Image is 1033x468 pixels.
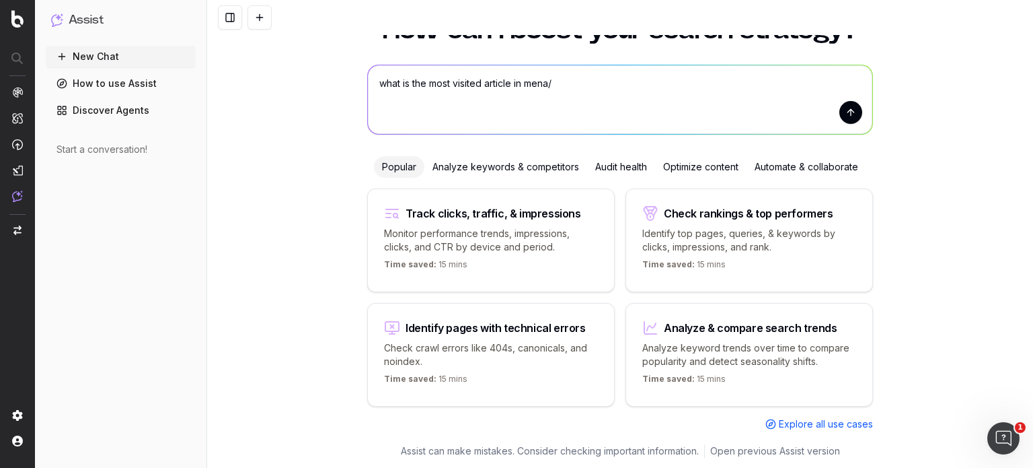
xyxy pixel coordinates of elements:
[642,259,726,275] p: 15 mins
[987,422,1020,455] iframe: Intercom live chat
[642,374,695,384] span: Time saved:
[587,156,655,178] div: Audit health
[406,323,586,333] div: Identify pages with technical errors
[1015,422,1026,433] span: 1
[11,10,24,28] img: Botify logo
[642,341,856,368] p: Analyze keyword trends over time to compare popularity and detect seasonality shifts.
[51,11,190,30] button: Assist
[384,341,598,368] p: Check crawl errors like 404s, canonicals, and noindex.
[12,165,23,176] img: Studio
[46,100,196,121] a: Discover Agents
[12,410,23,421] img: Setting
[710,444,840,458] a: Open previous Assist version
[384,374,436,384] span: Time saved:
[401,444,699,458] p: Assist can make mistakes. Consider checking important information.
[642,259,695,269] span: Time saved:
[13,226,22,235] img: Switch project
[12,436,23,446] img: My account
[664,208,833,219] div: Check rankings & top performers
[747,156,866,178] div: Automate & collaborate
[46,73,196,94] a: How to use Assist
[664,323,837,333] div: Analyze & compare search trends
[384,259,436,269] span: Time saved:
[12,191,23,202] img: Assist
[12,87,23,98] img: Analytics
[12,139,23,150] img: Activation
[406,208,581,219] div: Track clicks, traffic, & impressions
[374,156,424,178] div: Popular
[384,259,467,275] p: 15 mins
[779,417,873,431] span: Explore all use cases
[384,374,467,390] p: 15 mins
[69,11,104,30] h1: Assist
[12,112,23,124] img: Intelligence
[46,46,196,67] button: New Chat
[56,143,185,156] div: Start a conversation!
[384,227,598,254] p: Monitor performance trends, impressions, clicks, and CTR by device and period.
[368,65,872,134] textarea: what is the most visited article in mena/
[655,156,747,178] div: Optimize content
[51,13,63,26] img: Assist
[642,374,726,390] p: 15 mins
[642,227,856,254] p: Identify top pages, queries, & keywords by clicks, impressions, and rank.
[424,156,587,178] div: Analyze keywords & competitors
[765,417,873,431] a: Explore all use cases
